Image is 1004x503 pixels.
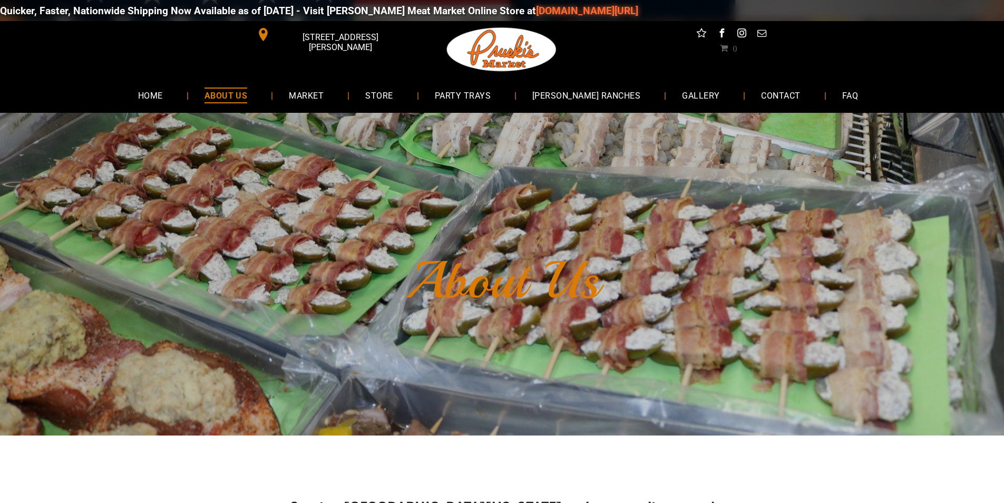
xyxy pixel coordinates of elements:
a: PARTY TRAYS [419,81,506,109]
a: GALLERY [666,81,735,109]
a: email [755,26,768,43]
span: [STREET_ADDRESS][PERSON_NAME] [272,27,408,57]
a: CONTACT [745,81,816,109]
a: Social network [695,26,708,43]
img: Pruski-s+Market+HQ+Logo2-1920w.png [445,21,559,78]
a: [PERSON_NAME] RANCHES [516,81,656,109]
font: About Us [405,248,599,313]
a: instagram [735,26,748,43]
a: facebook [715,26,728,43]
a: STORE [349,81,408,109]
a: ABOUT US [189,81,264,109]
a: MARKET [273,81,339,109]
span: 0 [733,44,737,52]
a: FAQ [826,81,874,109]
a: [STREET_ADDRESS][PERSON_NAME] [249,26,411,43]
a: HOME [122,81,179,109]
